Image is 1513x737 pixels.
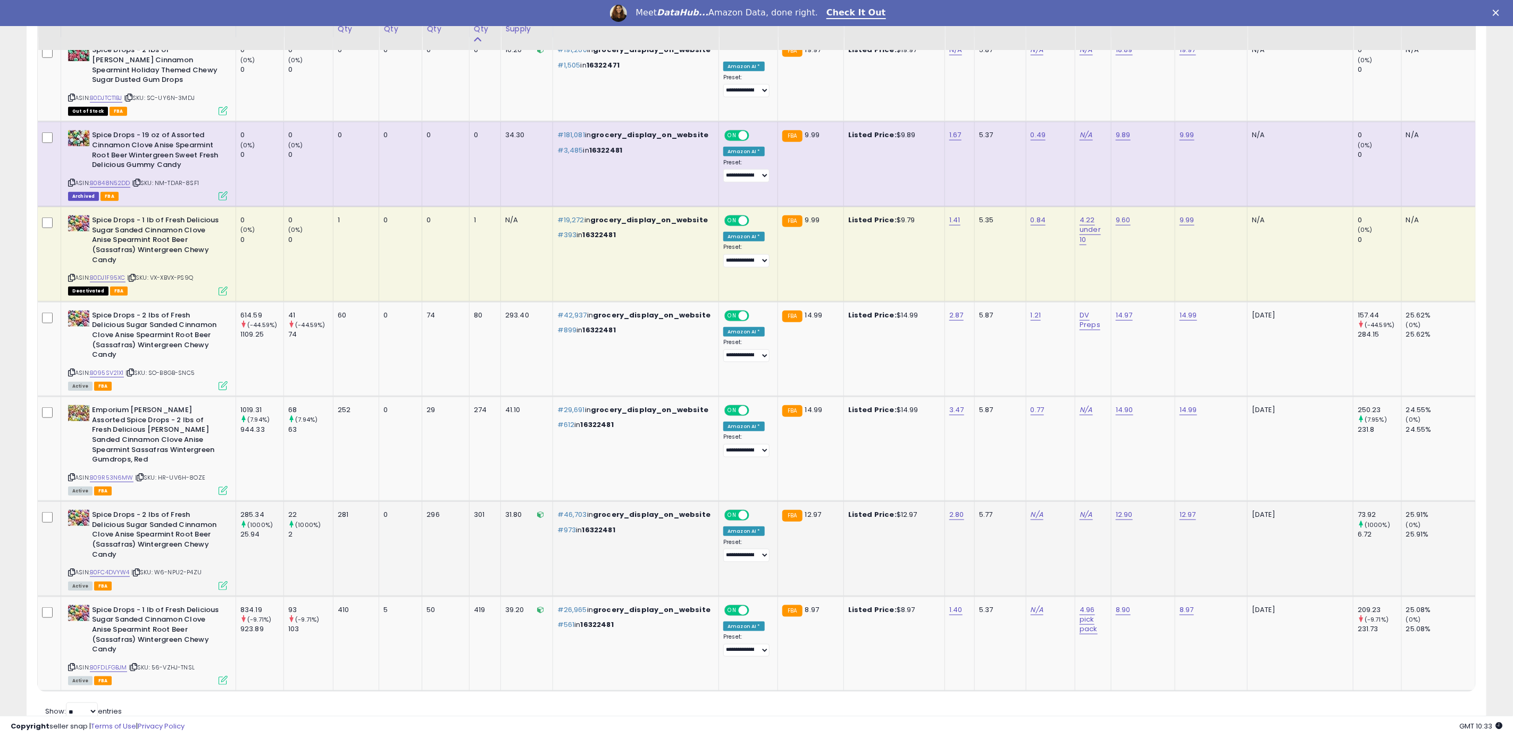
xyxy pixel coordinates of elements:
[1358,605,1401,615] div: 209.23
[1080,310,1100,330] a: DV Preps
[240,330,283,339] div: 1109.25
[723,244,770,267] div: Preset:
[782,45,802,57] small: FBA
[288,510,333,520] div: 22
[90,94,122,103] a: B0DJTCT1BJ
[68,510,228,589] div: ASIN:
[848,405,937,415] div: $14.99
[288,150,333,160] div: 0
[723,526,765,536] div: Amazon AI *
[427,405,461,415] div: 29
[240,405,283,415] div: 1019.31
[288,425,333,434] div: 63
[848,45,937,55] div: $19.97
[1406,311,1475,320] div: 25.62%
[557,215,584,225] span: #19,272
[1365,321,1394,329] small: (-44.59%)
[288,405,333,415] div: 68
[505,130,545,140] div: 34.30
[723,159,770,182] div: Preset:
[68,45,228,114] div: ASIN:
[723,147,765,156] div: Amazon AI *
[610,5,627,22] img: Profile image for Georgie
[131,568,202,576] span: | SKU: W6-NPU2-P4ZU
[383,510,414,520] div: 0
[805,405,823,415] span: 14.99
[247,415,270,424] small: (7.94%)
[1180,310,1197,321] a: 14.99
[427,45,461,55] div: 0
[723,433,770,457] div: Preset:
[1406,130,1467,140] div: N/A
[1358,56,1373,64] small: (0%)
[338,510,371,520] div: 281
[295,415,317,424] small: (7.94%)
[288,235,333,245] div: 0
[557,230,577,240] span: #393
[427,510,461,520] div: 296
[1365,415,1387,424] small: (7.95%)
[826,7,886,19] a: Check It Out
[557,60,581,70] span: #1,505
[1252,405,1345,415] p: [DATE]
[1252,215,1345,225] p: N/A
[474,605,492,615] div: 419
[1180,605,1194,615] a: 8.97
[557,61,710,70] p: in
[1406,425,1475,434] div: 24.55%
[581,420,614,430] span: 16322481
[1180,509,1196,520] a: 12.97
[126,368,195,377] span: | SKU: SO-B8GB-SNC5
[1358,405,1401,415] div: 250.23
[1406,530,1475,539] div: 25.91%
[90,663,127,672] a: B0FDLFGBJM
[748,406,765,415] span: OFF
[247,615,271,624] small: (-9.71%)
[949,405,964,415] a: 3.47
[557,510,710,520] p: in
[848,605,897,615] b: Listed Price:
[723,422,765,431] div: Amazon AI *
[427,605,461,615] div: 50
[1358,65,1401,74] div: 0
[124,94,195,102] span: | SKU: SC-UY6N-3MDJ
[92,130,221,172] b: Spice Drops - 19 oz of Assorted Cinnamon Clove Anise Spearmint Root Beer Wintergreen Sweet Fresh ...
[288,330,333,339] div: 74
[68,405,89,421] img: 51tMekPx5XL._SL40_.jpg
[1116,45,1133,55] a: 18.89
[949,310,964,321] a: 2.87
[138,721,185,731] a: Privacy Policy
[1406,45,1467,55] div: N/A
[68,45,89,61] img: 51-Mf1dE7xL._SL40_.jpg
[1358,311,1401,320] div: 157.44
[557,146,710,155] p: in
[383,215,414,225] div: 0
[1031,130,1046,140] a: 0.49
[949,45,962,55] a: N/A
[1406,215,1467,225] div: N/A
[505,510,545,520] div: 31.80
[979,510,1018,520] div: 5.77
[589,145,622,155] span: 16322481
[68,405,228,494] div: ASIN:
[1080,215,1101,245] a: 4.22 under 10
[725,311,739,320] span: ON
[110,287,128,296] span: FBA
[1252,605,1345,615] p: [DATE]
[1406,510,1475,520] div: 25.91%
[1406,321,1421,329] small: (0%)
[1080,405,1092,415] a: N/A
[593,605,710,615] span: grocery_display_on_website
[240,235,283,245] div: 0
[1252,45,1345,55] p: N/A
[135,473,205,482] span: | SKU: HR-UV6H-8OZE
[288,65,333,74] div: 0
[288,45,333,55] div: 0
[1116,605,1131,615] a: 8.90
[383,130,414,140] div: 0
[1358,425,1401,434] div: 231.8
[782,605,802,617] small: FBA
[68,107,108,116] span: All listings that are currently out of stock and unavailable for purchase on Amazon
[723,232,765,241] div: Amazon AI *
[91,721,136,731] a: Terms of Use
